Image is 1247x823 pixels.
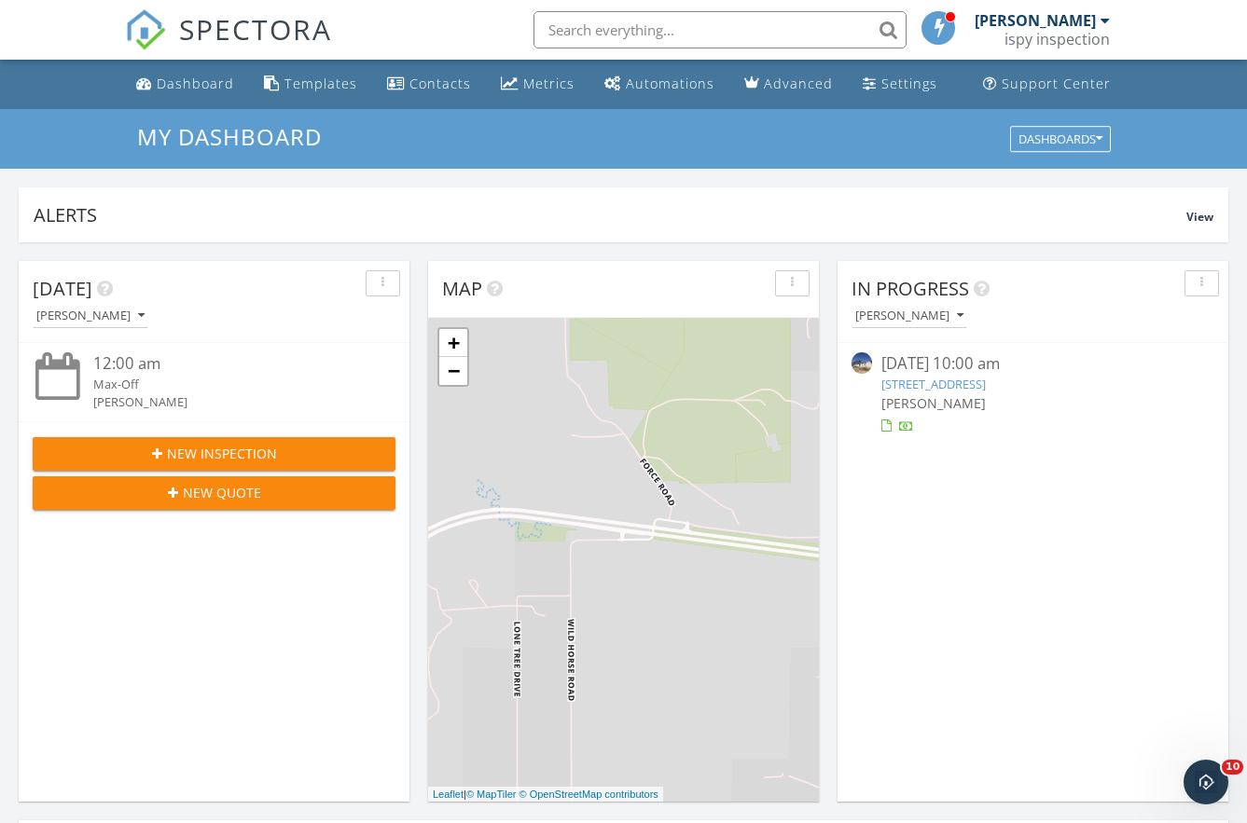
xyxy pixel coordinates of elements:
a: Support Center [976,67,1118,102]
button: Dashboards [1010,126,1111,152]
div: [DATE] 10:00 am [881,352,1184,376]
div: Contacts [409,75,471,92]
span: [PERSON_NAME] [881,394,986,412]
div: | [428,787,663,802]
button: [PERSON_NAME] [33,304,148,329]
div: [PERSON_NAME] [855,309,963,322]
a: Templates [256,67,365,102]
a: © MapTiler [466,789,517,800]
img: The Best Home Inspection Software - Spectora [125,9,166,50]
a: Dashboard [129,67,242,102]
span: 10 [1222,760,1243,775]
div: Dashboard [157,75,234,92]
div: Max-Off [93,376,366,393]
div: ispy inspection [1005,30,1110,48]
span: [DATE] [33,276,92,301]
div: Automations [626,75,714,92]
span: New Inspection [167,444,277,463]
span: View [1186,209,1213,225]
button: New Quote [33,476,395,510]
div: Settings [881,75,937,92]
a: Zoom in [439,329,467,357]
a: Contacts [380,67,478,102]
iframe: Intercom live chat [1184,760,1228,804]
div: [PERSON_NAME] [975,11,1096,30]
a: Leaflet [433,789,464,800]
div: Templates [284,75,357,92]
div: Alerts [34,202,1186,227]
div: [PERSON_NAME] [93,393,366,411]
div: Advanced [764,75,833,92]
span: New Quote [183,483,261,502]
span: My Dashboard [137,121,322,152]
div: Metrics [523,75,575,92]
a: Metrics [493,67,582,102]
button: [PERSON_NAME] [852,304,967,329]
div: Dashboards [1018,132,1102,145]
a: Automations (Basic) [597,67,722,102]
a: [DATE] 10:00 am [STREET_ADDRESS] [PERSON_NAME] [852,352,1214,435]
div: Support Center [1002,75,1111,92]
a: SPECTORA [125,25,332,64]
span: Map [442,276,482,301]
a: [STREET_ADDRESS] [881,376,986,392]
div: 12:00 am [93,352,366,376]
a: Zoom out [439,357,467,385]
span: SPECTORA [179,9,332,48]
a: Advanced [737,67,840,102]
input: Search everything... [533,11,907,48]
a: Settings [855,67,945,102]
span: In Progress [852,276,969,301]
button: New Inspection [33,437,395,471]
img: 9510050%2Freports%2F40240879-15ee-4315-b6de-d68110601457%2Fcover_photos%2FBOws7HQxwk7hO5VyfiZc%2F... [852,352,872,373]
div: [PERSON_NAME] [36,309,145,322]
a: © OpenStreetMap contributors [520,789,658,800]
